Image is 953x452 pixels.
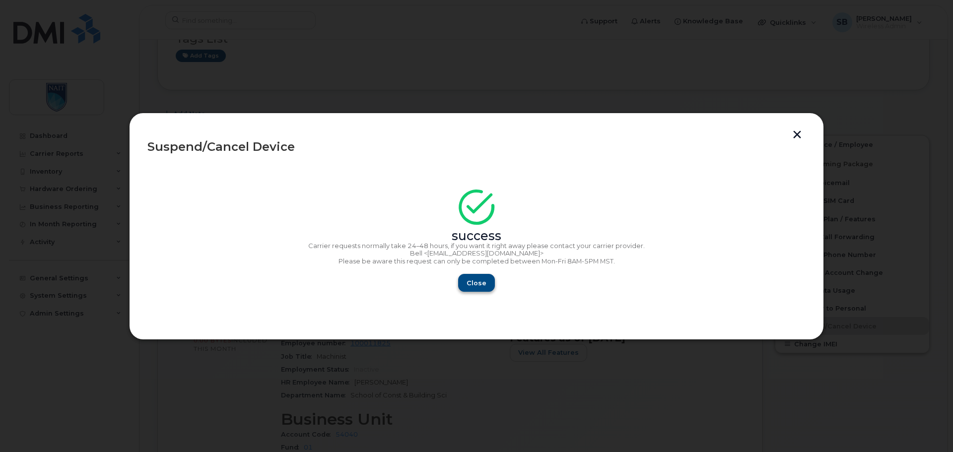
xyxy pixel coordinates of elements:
div: Suspend/Cancel Device [147,141,806,153]
p: Carrier requests normally take 24–48 hours, if you want it right away please contact your carrier... [147,242,806,250]
div: success [147,232,806,240]
p: Bell <[EMAIL_ADDRESS][DOMAIN_NAME]> [147,250,806,258]
p: Please be aware this request can only be completed between Mon-Fri 8AM-5PM MST. [147,258,806,265]
span: Close [467,278,486,288]
button: Close [458,274,495,292]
